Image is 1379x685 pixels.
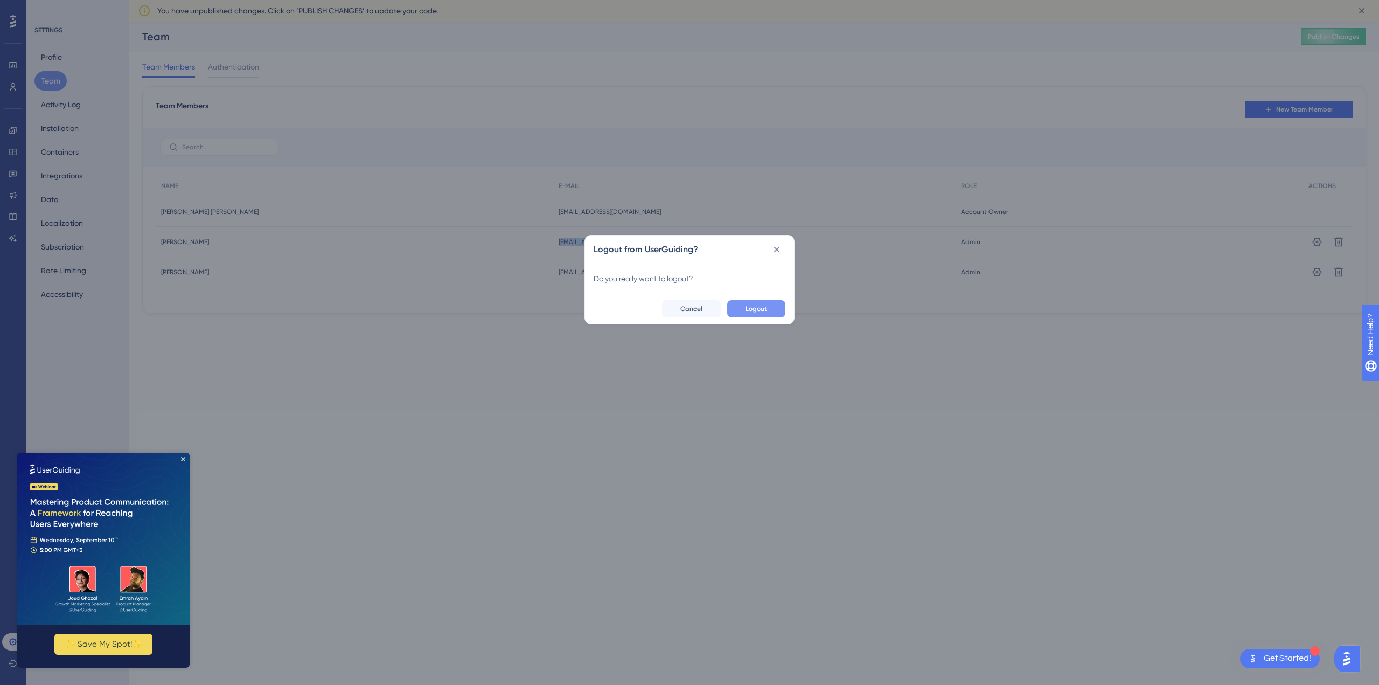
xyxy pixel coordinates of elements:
div: Open Get Started! checklist, remaining modules: 1 [1240,649,1320,668]
span: Need Help? [25,3,67,16]
img: launcher-image-alternative-text [1246,652,1259,665]
div: Close Preview [164,4,168,9]
span: Logout [746,305,767,313]
h2: Logout from UserGuiding? [594,243,698,256]
iframe: UserGuiding AI Assistant Launcher [1334,642,1366,675]
div: 1 [1310,646,1320,656]
span: Cancel [680,305,702,313]
button: ✨ Save My Spot!✨ [37,181,135,202]
div: Do you really want to logout? [594,272,785,285]
div: Get Started! [1264,653,1311,665]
